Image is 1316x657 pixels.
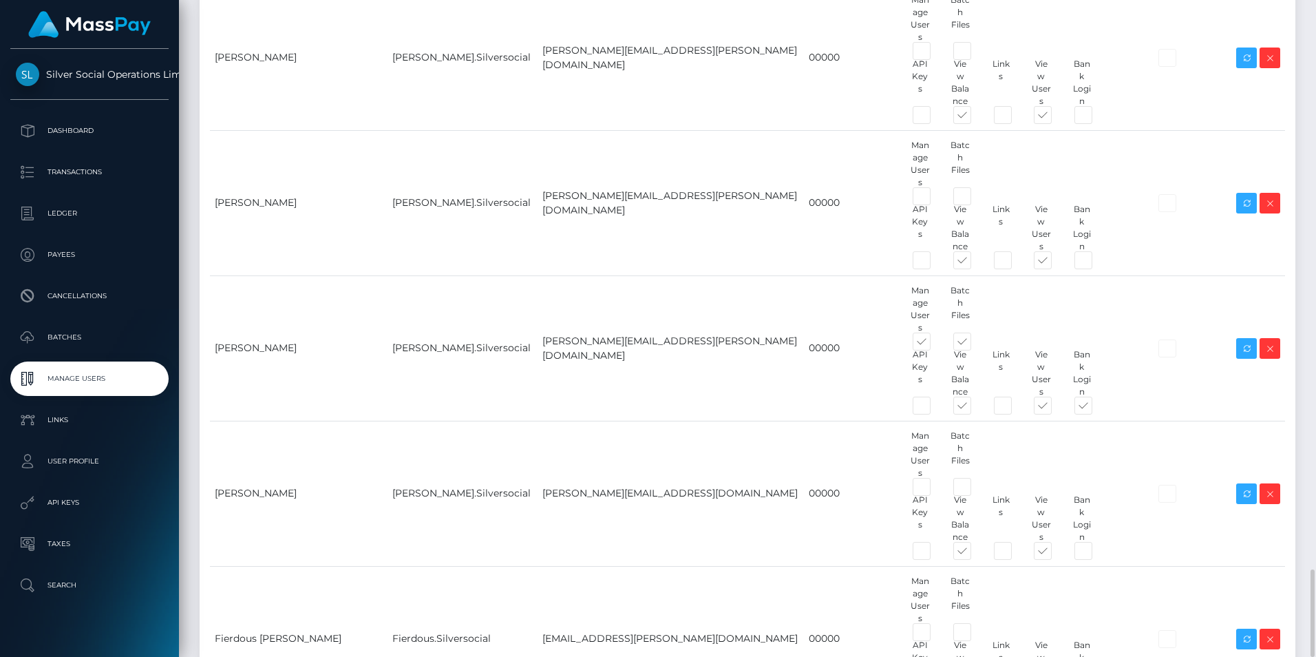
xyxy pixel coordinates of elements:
[940,494,981,543] div: View Balance
[10,114,169,148] a: Dashboard
[1061,203,1102,253] div: Bank Login
[940,58,981,107] div: View Balance
[210,421,388,566] td: [PERSON_NAME]
[940,284,981,334] div: Batch Files
[16,451,163,472] p: User Profile
[16,162,163,182] p: Transactions
[1021,58,1061,107] div: View Users
[804,130,905,275] td: 00000
[388,275,538,421] td: [PERSON_NAME].Silversocial
[538,130,805,275] td: [PERSON_NAME][EMAIL_ADDRESS][PERSON_NAME][DOMAIN_NAME]
[1061,348,1102,398] div: Bank Login
[28,11,151,38] img: MassPay Logo
[940,430,981,479] div: Batch Files
[900,348,940,398] div: API Keys
[940,139,981,189] div: Batch Files
[981,203,1021,253] div: Links
[210,130,388,275] td: [PERSON_NAME]
[10,320,169,355] a: Batches
[16,575,163,596] p: Search
[1061,494,1102,543] div: Bank Login
[804,275,905,421] td: 00000
[900,284,940,334] div: Manage Users
[10,486,169,520] a: API Keys
[981,348,1021,398] div: Links
[900,494,940,543] div: API Keys
[804,421,905,566] td: 00000
[16,492,163,513] p: API Keys
[940,203,981,253] div: View Balance
[16,327,163,348] p: Batches
[900,575,940,625] div: Manage Users
[10,68,169,81] span: Silver Social Operations Limited
[10,527,169,561] a: Taxes
[900,58,940,107] div: API Keys
[16,410,163,430] p: Links
[10,568,169,603] a: Search
[10,279,169,313] a: Cancellations
[1061,58,1102,107] div: Bank Login
[900,203,940,253] div: API Keys
[16,244,163,265] p: Payees
[16,286,163,306] p: Cancellations
[538,421,805,566] td: [PERSON_NAME][EMAIL_ADDRESS][DOMAIN_NAME]
[900,139,940,189] div: Manage Users
[538,275,805,421] td: [PERSON_NAME][EMAIL_ADDRESS][PERSON_NAME][DOMAIN_NAME]
[1021,494,1061,543] div: View Users
[981,494,1021,543] div: Links
[10,155,169,189] a: Transactions
[10,196,169,231] a: Ledger
[10,403,169,437] a: Links
[16,203,163,224] p: Ledger
[1021,348,1061,398] div: View Users
[388,130,538,275] td: [PERSON_NAME].Silversocial
[16,63,39,86] img: Silver Social Operations Limited
[940,348,981,398] div: View Balance
[940,575,981,625] div: Batch Files
[16,534,163,554] p: Taxes
[210,275,388,421] td: [PERSON_NAME]
[1021,203,1061,253] div: View Users
[981,58,1021,107] div: Links
[10,444,169,479] a: User Profile
[10,362,169,396] a: Manage Users
[16,368,163,389] p: Manage Users
[16,121,163,141] p: Dashboard
[388,421,538,566] td: [PERSON_NAME].Silversocial
[900,430,940,479] div: Manage Users
[10,238,169,272] a: Payees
